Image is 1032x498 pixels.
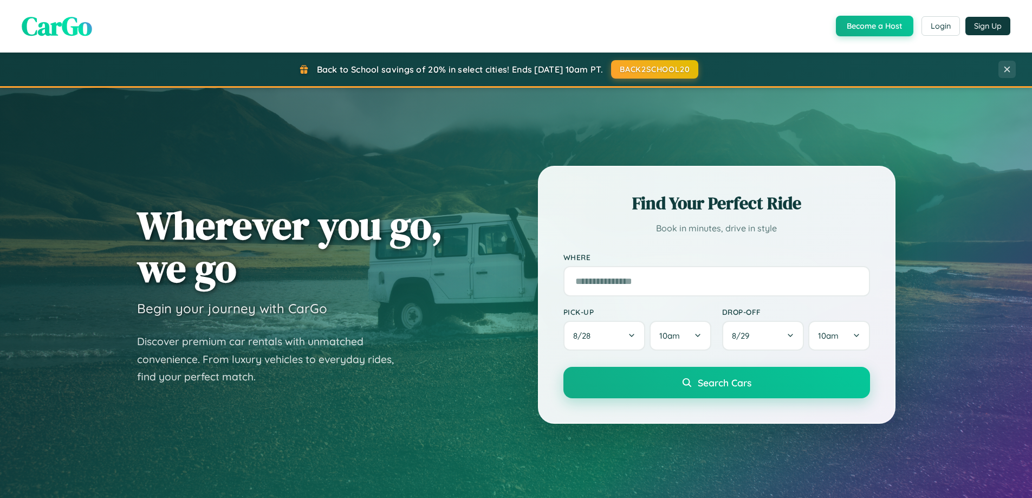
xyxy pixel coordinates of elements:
span: Back to School savings of 20% in select cities! Ends [DATE] 10am PT. [317,64,603,75]
button: Sign Up [965,17,1010,35]
label: Pick-up [563,307,711,316]
p: Discover premium car rentals with unmatched convenience. From luxury vehicles to everyday rides, ... [137,333,408,386]
button: Login [921,16,960,36]
label: Drop-off [722,307,870,316]
span: CarGo [22,8,92,44]
button: 8/29 [722,321,804,351]
h1: Wherever you go, we go [137,204,443,289]
button: Search Cars [563,367,870,398]
button: BACK2SCHOOL20 [611,60,698,79]
button: 10am [650,321,711,351]
h2: Find Your Perfect Ride [563,191,870,215]
span: 8 / 28 [573,331,596,341]
button: 8/28 [563,321,646,351]
span: 10am [659,331,680,341]
button: Become a Host [836,16,913,36]
p: Book in minutes, drive in style [563,221,870,236]
span: 10am [818,331,839,341]
span: Search Cars [698,377,751,389]
label: Where [563,253,870,262]
span: 8 / 29 [732,331,755,341]
h3: Begin your journey with CarGo [137,300,327,316]
button: 10am [808,321,869,351]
